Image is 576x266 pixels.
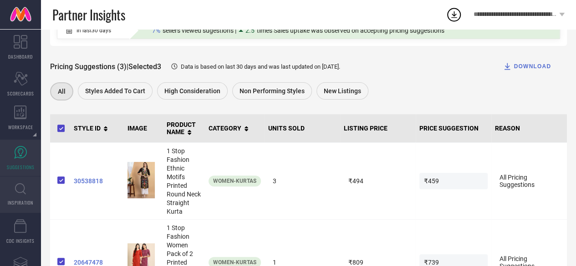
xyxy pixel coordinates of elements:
span: CDC INSIGHTS [6,237,35,244]
span: High Consideration [164,87,220,95]
th: UNITS SOLD [265,114,340,143]
span: 1 Stop Fashion Ethnic Motifs Printed Round Neck Straight Kurta [167,147,201,215]
th: PRICE SUGGESTION [416,114,491,143]
span: times Sales uptake was observed on accepting pricing suggestions [257,27,444,34]
span: Selected 3 [128,62,161,71]
span: 7% [152,27,160,34]
span: Pricing Suggestions (3) [50,62,127,71]
th: PRODUCT NAME [163,114,205,143]
th: IMAGE [124,114,163,143]
span: Partner Insights [52,5,125,24]
span: SCORECARDS [7,90,34,97]
span: In last 30 days [76,27,111,34]
a: 20647478 [74,259,120,266]
span: Styles Added To Cart [85,87,145,95]
span: ₹494 [344,173,412,189]
span: 3 [268,173,336,189]
img: zDmuUEVC_e080b2b60eaf49129d438f5e6a593f29.jpg [127,162,155,198]
th: CATEGORY [205,114,265,143]
th: STYLE ID [70,114,124,143]
th: LISTING PRICE [340,114,416,143]
span: Women-Kurtas [213,259,256,266]
span: INSPIRATION [8,199,33,206]
span: All Pricing Suggestions [495,169,563,193]
a: 30538818 [74,177,120,185]
button: DOWNLOAD [491,57,562,75]
div: Percentage of sellers who have viewed suggestions for the current Insight Type [148,25,449,36]
span: Data is based on last 30 days and was last updated on [DATE] . [181,63,340,70]
span: 2.5 [245,27,255,34]
span: All [58,88,66,95]
span: | [127,62,128,71]
th: REASON [491,114,567,143]
span: WORKSPACE [8,124,33,130]
span: New Listings [324,87,361,95]
span: Non Performing Styles [240,87,305,95]
span: ₹459 [419,173,488,189]
div: Open download list [446,6,462,23]
span: SUGGESTIONS [7,164,35,171]
div: DOWNLOAD [503,62,551,71]
span: sellers viewed sugestions | [163,27,236,34]
span: Women-Kurtas [213,178,256,184]
span: DASHBOARD [8,53,33,60]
